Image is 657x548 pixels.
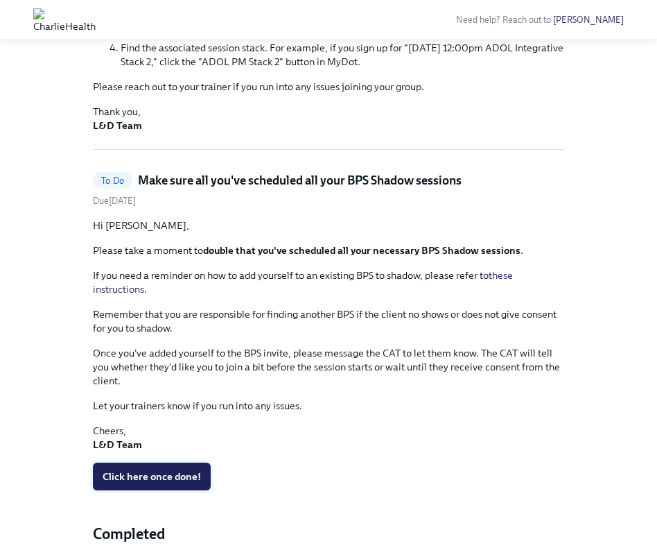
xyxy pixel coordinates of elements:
strong: L&D Team [93,119,142,132]
span: Click here once done! [103,470,201,483]
span: Wednesday, August 27th 2025, 10:00 pm [93,196,136,206]
h5: Make sure all you've scheduled all your BPS Shadow sessions [138,172,462,189]
a: [PERSON_NAME] [553,15,624,25]
span: Need help? Reach out to [456,15,624,25]
p: Thank you, [93,105,564,132]
p: Remember that you are responsible for finding another BPS if the client no shows or does not give... [93,307,564,335]
p: Hi [PERSON_NAME], [93,219,564,232]
strong: double that you've scheduled all your necessary BPS Shadow sessions [203,244,520,257]
p: Cheers, [93,424,564,452]
span: To Do [93,175,132,186]
p: Let your trainers know if you run into any issues. [93,399,564,413]
a: To DoMake sure all you've scheduled all your BPS Shadow sessionsDue[DATE] [93,172,564,207]
p: If you need a reminder on how to add yourself to an existing BPS to shadow, please refer to . [93,268,564,296]
p: Please take a moment to . [93,243,564,257]
h4: Completed [93,524,564,545]
strong: L&D Team [93,438,142,451]
p: Please reach out to your trainer if you run into any issues joining your group. [93,80,564,94]
button: Click here once done! [93,463,211,490]
p: Once you've added yourself to the BPS invite, please message the CAT to let them know. The CAT wi... [93,346,564,388]
li: Find the associated session stack. For example, if you sign up for "[DATE] 12:00pm ADOL Integrati... [121,41,564,69]
img: CharlieHealth [33,8,96,31]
